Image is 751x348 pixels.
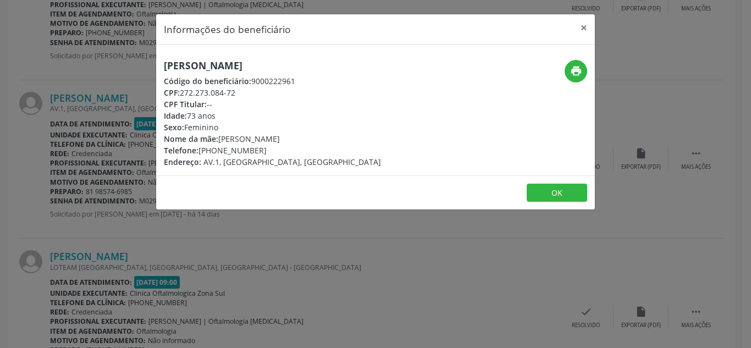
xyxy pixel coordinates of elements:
span: AV.1, [GEOGRAPHIC_DATA], [GEOGRAPHIC_DATA] [203,157,381,167]
i: print [570,65,582,77]
button: print [565,60,587,82]
div: 9000222961 [164,75,381,87]
div: -- [164,98,381,110]
span: CPF: [164,87,180,98]
span: Código do beneficiário: [164,76,251,86]
div: [PHONE_NUMBER] [164,145,381,156]
h5: Informações do beneficiário [164,22,291,36]
span: Idade: [164,111,187,121]
span: CPF Titular: [164,99,207,109]
button: Close [573,14,595,41]
div: [PERSON_NAME] [164,133,381,145]
div: 272.273.084-72 [164,87,381,98]
button: OK [527,184,587,202]
div: 73 anos [164,110,381,121]
span: Endereço: [164,157,201,167]
div: Feminino [164,121,381,133]
span: Telefone: [164,145,198,156]
span: Sexo: [164,122,184,132]
span: Nome da mãe: [164,134,218,144]
h5: [PERSON_NAME] [164,60,381,71]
